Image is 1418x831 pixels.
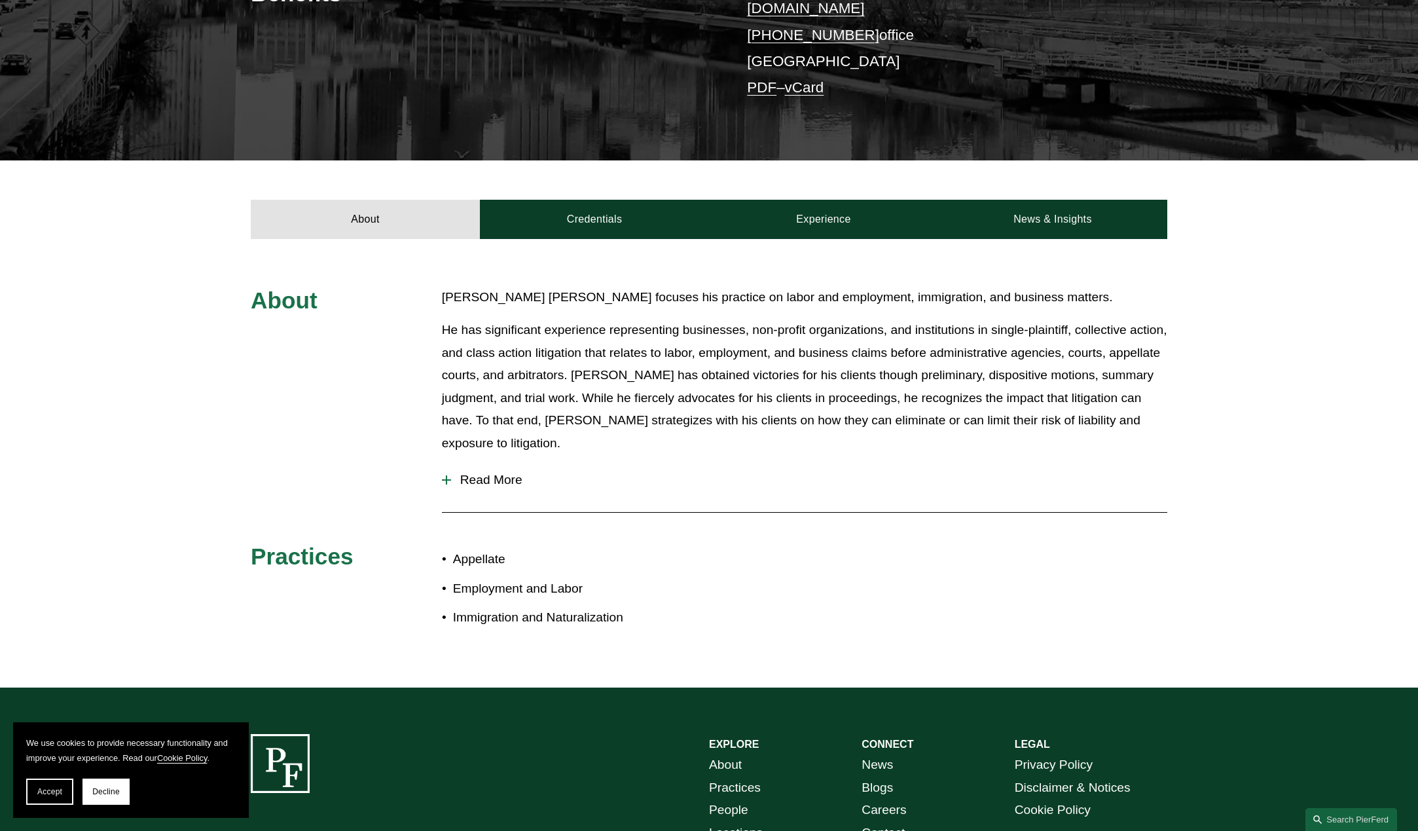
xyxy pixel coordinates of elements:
[709,777,761,800] a: Practices
[1015,799,1091,822] a: Cookie Policy
[442,286,1167,309] p: [PERSON_NAME] [PERSON_NAME] focuses his practice on labor and employment, immigration, and busine...
[709,799,748,822] a: People
[1015,777,1131,800] a: Disclaimer & Notices
[747,27,879,43] a: [PHONE_NUMBER]
[251,287,318,313] span: About
[709,739,759,750] strong: EXPLORE
[453,578,709,600] p: Employment and Labor
[92,787,120,796] span: Decline
[709,754,742,777] a: About
[26,735,236,766] p: We use cookies to provide necessary functionality and improve your experience. Read our .
[451,473,1167,487] span: Read More
[747,79,776,96] a: PDF
[442,463,1167,497] button: Read More
[938,200,1167,239] a: News & Insights
[453,606,709,629] p: Immigration and Naturalization
[251,544,354,569] span: Practices
[480,200,709,239] a: Credentials
[862,777,893,800] a: Blogs
[251,200,480,239] a: About
[1015,739,1050,750] strong: LEGAL
[709,200,938,239] a: Experience
[1015,754,1093,777] a: Privacy Policy
[442,319,1167,454] p: He has significant experience representing businesses, non-profit organizations, and institutions...
[862,754,893,777] a: News
[453,548,709,571] p: Appellate
[13,722,249,818] section: Cookie banner
[1305,808,1397,831] a: Search this site
[862,739,913,750] strong: CONNECT
[82,779,130,805] button: Decline
[862,799,906,822] a: Careers
[785,79,824,96] a: vCard
[37,787,62,796] span: Accept
[26,779,73,805] button: Accept
[157,753,208,763] a: Cookie Policy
